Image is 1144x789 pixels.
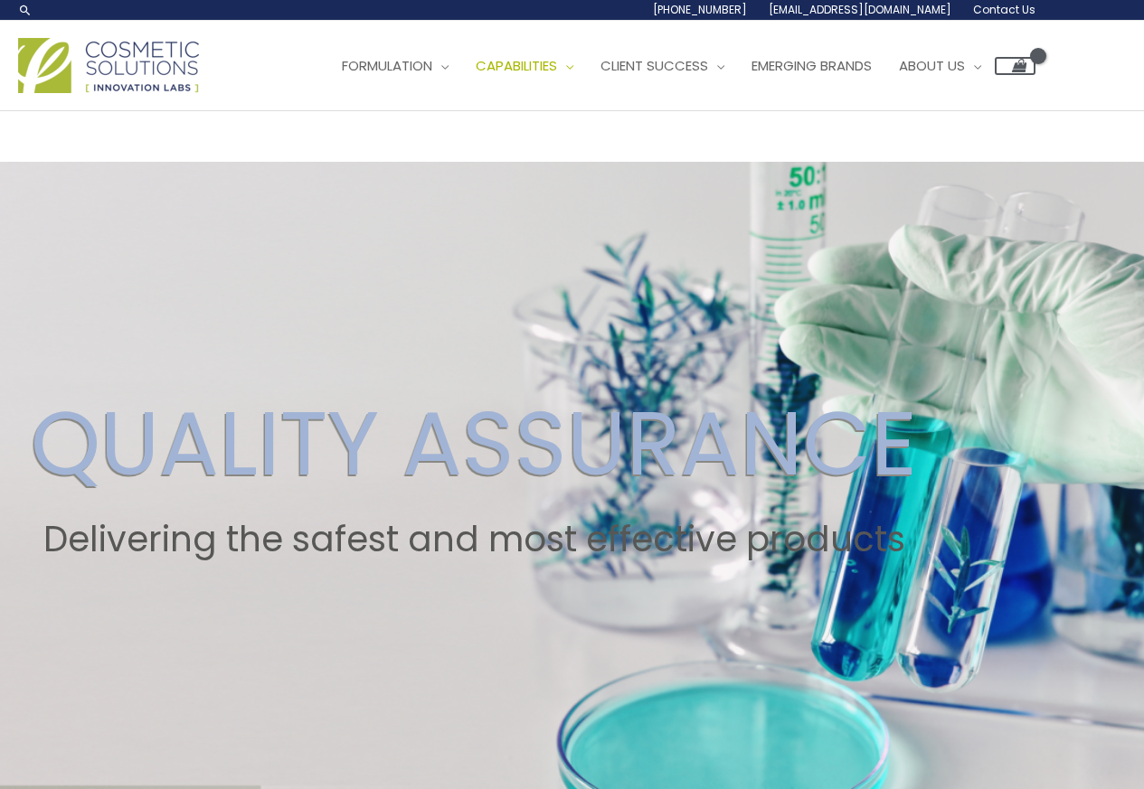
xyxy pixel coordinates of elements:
[769,2,951,17] span: [EMAIL_ADDRESS][DOMAIN_NAME]
[995,57,1035,75] a: View Shopping Cart, empty
[752,56,872,75] span: Emerging Brands
[899,56,965,75] span: About Us
[328,39,462,93] a: Formulation
[587,39,738,93] a: Client Success
[18,38,199,93] img: Cosmetic Solutions Logo
[600,56,708,75] span: Client Success
[738,39,885,93] a: Emerging Brands
[31,390,917,497] h2: QUALITY ASSURANCE
[653,2,747,17] span: [PHONE_NUMBER]
[885,39,995,93] a: About Us
[462,39,587,93] a: Capabilities
[315,39,1035,93] nav: Site Navigation
[342,56,432,75] span: Formulation
[31,519,917,560] h2: Delivering the safest and most effective products
[18,3,33,17] a: Search icon link
[973,2,1035,17] span: Contact Us
[476,56,557,75] span: Capabilities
